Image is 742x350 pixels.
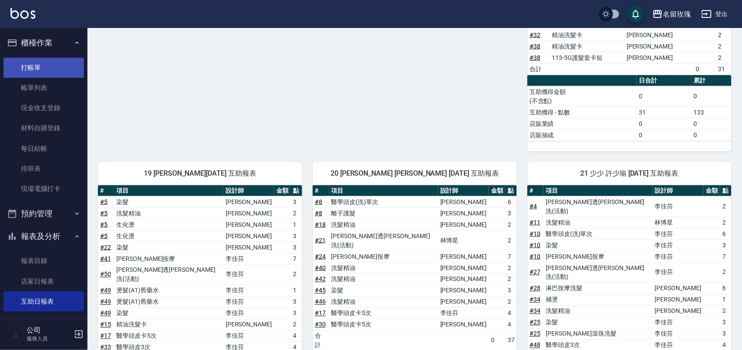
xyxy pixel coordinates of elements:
[530,296,540,303] a: #34
[653,294,704,305] td: [PERSON_NAME]
[530,330,540,337] a: #25
[223,185,274,197] th: 設計師
[3,179,84,199] a: 現場電腦打卡
[530,242,540,249] a: #10
[100,244,111,251] a: #22
[653,239,704,251] td: 李佳芬
[530,253,540,260] a: #10
[543,305,653,317] td: 洗髮精油
[291,285,302,296] td: 1
[637,75,691,87] th: 日合計
[114,196,223,208] td: 染髮
[100,232,108,239] a: #5
[530,54,540,61] a: #38
[693,63,716,75] td: 0
[716,52,732,63] td: 2
[3,251,84,271] a: 報表目錄
[100,210,108,217] a: #5
[543,251,653,262] td: [PERSON_NAME]按摩
[543,317,653,328] td: 染髮
[543,196,653,217] td: [PERSON_NAME]透[PERSON_NAME]洗(活動)
[653,251,704,262] td: 李佳芬
[223,253,274,264] td: 李佳芬
[291,253,302,264] td: 7
[315,276,326,283] a: #42
[505,308,517,319] td: 4
[223,219,274,230] td: [PERSON_NAME]
[313,185,329,197] th: #
[720,228,732,239] td: 6
[329,196,438,208] td: 醫學頭皮(洗)單次
[505,319,517,330] td: 4
[315,264,326,271] a: #40
[527,107,637,118] td: 互助獲得 - 點數
[720,185,732,197] th: 點
[7,326,24,343] img: Person
[530,285,540,292] a: #28
[637,86,691,107] td: 0
[315,310,326,317] a: #17
[100,221,108,228] a: #5
[315,198,322,205] a: #8
[223,296,274,308] td: 李佳芬
[698,6,732,22] button: 登出
[291,196,302,208] td: 3
[720,328,732,340] td: 3
[438,274,489,285] td: [PERSON_NAME]
[530,230,540,237] a: #10
[3,291,84,312] a: 互助日報表
[329,319,438,330] td: 醫學頭皮卡5次
[223,196,274,208] td: [PERSON_NAME]
[691,129,732,141] td: 0
[653,228,704,239] td: 李佳芬
[329,230,438,251] td: [PERSON_NAME]透[PERSON_NAME]洗(活動)
[505,230,517,251] td: 2
[543,228,653,239] td: 醫學頭皮(洗)單次
[505,262,517,274] td: 2
[624,29,693,41] td: [PERSON_NAME]
[527,63,550,75] td: 合計
[438,230,489,251] td: 林博星
[530,31,540,38] a: #32
[291,296,302,308] td: 3
[291,308,302,319] td: 3
[114,330,223,342] td: 醫學頭皮卡5次
[505,208,517,219] td: 3
[720,317,732,328] td: 3
[291,319,302,330] td: 2
[315,237,326,244] a: #21
[530,308,540,315] a: #34
[624,52,693,63] td: [PERSON_NAME]
[223,242,274,253] td: [PERSON_NAME]
[505,219,517,230] td: 2
[653,283,704,294] td: [PERSON_NAME]
[691,75,732,87] th: 累計
[720,283,732,294] td: 6
[329,274,438,285] td: 洗髮精油
[720,262,732,283] td: 2
[653,305,704,317] td: [PERSON_NAME]
[438,296,489,308] td: [PERSON_NAME]
[100,271,111,278] a: #50
[438,196,489,208] td: [PERSON_NAME]
[3,159,84,179] a: 排班表
[223,230,274,242] td: [PERSON_NAME]
[100,255,111,262] a: #41
[505,296,517,308] td: 2
[3,202,84,225] button: 預約管理
[3,98,84,118] a: 現金收支登錄
[10,8,35,19] img: Logo
[114,319,223,330] td: 精油洗髮卡
[543,262,653,283] td: [PERSON_NAME]透[PERSON_NAME]洗(活動)
[663,9,691,20] div: 名留玫瑰
[114,242,223,253] td: 染髮
[716,63,732,75] td: 31
[108,169,292,178] span: 19 [PERSON_NAME][DATE] 互助報表
[114,219,223,230] td: 生化燙
[720,305,732,317] td: 2
[716,41,732,52] td: 2
[223,285,274,296] td: 李佳芬
[527,86,637,107] td: 互助獲得金額 (不含點)
[323,169,506,178] span: 20 [PERSON_NAME] [PERSON_NAME] [DATE] 互助報表
[3,312,84,332] a: 互助點數明細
